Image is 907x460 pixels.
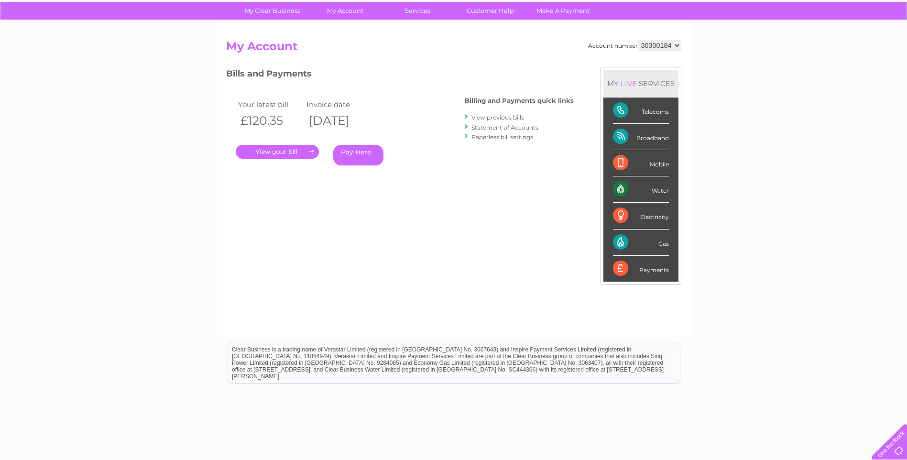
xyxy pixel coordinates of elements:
[727,5,793,17] a: 0333 014 3131
[465,97,574,104] h4: Billing and Payments quick links
[843,41,867,48] a: Contact
[603,70,678,97] div: MY SERVICES
[588,40,681,51] div: Account number
[613,203,669,229] div: Electricity
[619,79,639,88] div: LIVE
[333,145,383,165] a: Pay Here
[471,114,524,121] a: View previous bills
[236,111,305,131] th: £120.35
[613,124,669,150] div: Broadband
[306,2,384,20] a: My Account
[471,124,538,131] a: Statement of Accounts
[236,145,319,159] a: .
[451,2,530,20] a: Customer Help
[304,98,373,111] td: Invoice date
[236,98,305,111] td: Your latest bill
[824,41,838,48] a: Blog
[613,176,669,203] div: Water
[524,2,602,20] a: Make A Payment
[613,230,669,256] div: Gas
[32,25,80,54] img: logo.png
[378,2,457,20] a: Services
[613,256,669,282] div: Payments
[789,41,818,48] a: Telecoms
[233,2,312,20] a: My Clear Business
[613,98,669,124] div: Telecoms
[304,111,373,131] th: [DATE]
[613,150,669,176] div: Mobile
[875,41,898,48] a: Log out
[763,41,784,48] a: Energy
[226,40,681,58] h2: My Account
[226,67,574,84] h3: Bills and Payments
[228,5,680,46] div: Clear Business is a trading name of Verastar Limited (registered in [GEOGRAPHIC_DATA] No. 3667643...
[471,133,533,141] a: Paperless bill settings
[739,41,757,48] a: Water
